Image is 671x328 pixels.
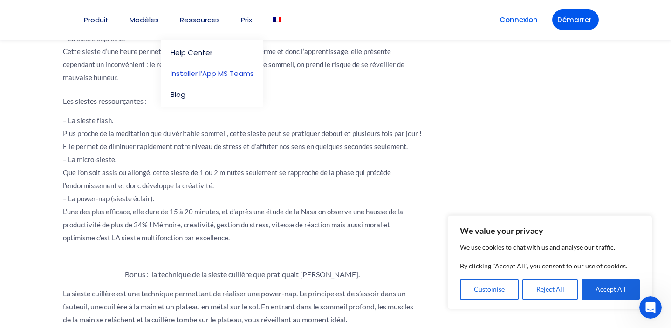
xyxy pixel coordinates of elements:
[63,96,147,105] strong: Les siestes ressourçantes :
[84,16,109,23] a: Produit
[63,114,422,257] p: – La sieste flash. Plus proche de la méditation que du véritable sommeil, cette sieste peut se pr...
[460,279,519,300] button: Customise
[522,279,578,300] button: Reject All
[171,49,259,56] a: Help Center
[460,260,640,272] p: By clicking "Accept All", you consent to our use of cookies.
[552,9,599,30] a: Démarrer
[63,289,413,324] span: La sieste cuillère est une technique permettant de réaliser une power-nap. Le principe est de s’a...
[460,225,640,236] p: We value your privacy
[582,279,640,300] button: Accept All
[241,16,252,23] a: Prix
[494,9,543,30] a: Connexion
[460,242,640,253] p: We use cookies to chat with us and analyse our traffic.
[171,91,259,98] a: Blog
[180,16,220,23] a: Ressources
[273,17,281,22] img: Français
[125,270,360,279] span: Bonus : la technique de la sieste cuillère que pratiquait [PERSON_NAME].
[639,296,662,319] iframe: Intercom live chat
[130,16,159,23] a: Modèles
[171,70,254,77] a: Installer l’App MS Teams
